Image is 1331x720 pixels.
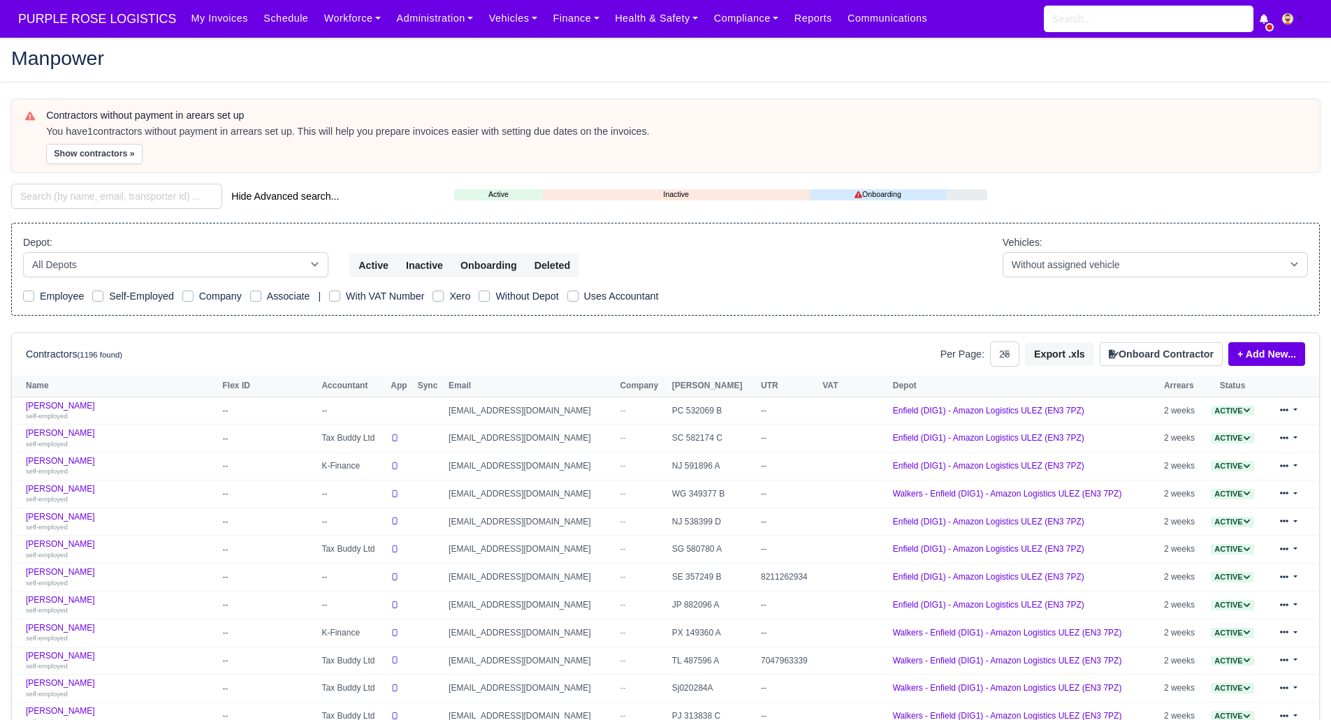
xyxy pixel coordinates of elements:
[893,600,1084,610] a: Enfield (DIG1) - Amazon Logistics ULEZ (EN3 7PZ)
[219,592,319,619] td: --
[449,288,470,304] label: Xero
[318,675,387,703] td: Tax Buddy Ltd
[757,425,819,453] td: --
[78,351,123,359] small: (1196 found)
[11,5,183,33] span: PURPLE ROSE LOGISTICS
[1223,342,1305,366] div: + Add New...
[87,126,93,137] strong: 1
[26,579,68,587] small: self-employed
[545,5,607,32] a: Finance
[1044,6,1253,32] input: Search...
[620,461,625,471] span: --
[893,656,1122,666] a: Walkers - Enfield (DIG1) - Amazon Logistics ULEZ (EN3 7PZ)
[1211,683,1253,693] a: Active
[1211,461,1253,471] a: Active
[26,678,216,698] a: [PERSON_NAME] self-employed
[414,376,445,397] th: Sync
[1211,600,1253,610] span: Active
[46,110,1306,122] h6: Contractors without payment in arears set up
[445,508,616,536] td: [EMAIL_ADDRESS][DOMAIN_NAME]
[543,189,810,200] a: Inactive
[26,412,68,420] small: self-employed
[318,647,387,675] td: Tax Buddy Ltd
[219,508,319,536] td: --
[495,288,558,304] label: Without Depot
[445,425,616,453] td: [EMAIL_ADDRESS][DOMAIN_NAME]
[757,592,819,619] td: --
[620,572,625,582] span: --
[454,189,542,200] a: Active
[23,235,52,251] label: Depot:
[1161,619,1204,647] td: 2 weeks
[620,600,625,610] span: --
[219,453,319,480] td: --
[318,508,387,536] td: --
[669,397,757,425] td: PC 532069 B
[1261,653,1331,720] iframe: Chat Widget
[318,376,387,397] th: Accountant
[893,406,1084,416] a: Enfield (DIG1) - Amazon Logistics ULEZ (EN3 7PZ)
[26,662,68,670] small: self-employed
[481,5,546,32] a: Vehicles
[757,536,819,564] td: --
[1211,600,1253,610] a: Active
[620,544,625,554] span: --
[1211,628,1253,638] a: Active
[1161,647,1204,675] td: 2 weeks
[1161,508,1204,536] td: 2 weeks
[318,619,387,647] td: K-Finance
[669,675,757,703] td: Sj020284A
[445,536,616,564] td: [EMAIL_ADDRESS][DOMAIN_NAME]
[1211,433,1253,443] a: Active
[1211,406,1253,416] a: Active
[620,656,625,666] span: --
[219,376,319,397] th: Flex ID
[757,508,819,536] td: --
[1161,536,1204,564] td: 2 weeks
[893,683,1122,693] a: Walkers - Enfield (DIG1) - Amazon Logistics ULEZ (EN3 7PZ)
[584,288,659,304] label: Uses Accountant
[445,592,616,619] td: [EMAIL_ADDRESS][DOMAIN_NAME]
[346,288,424,304] label: With VAT Number
[445,376,616,397] th: Email
[620,406,625,416] span: --
[893,517,1084,527] a: Enfield (DIG1) - Amazon Logistics ULEZ (EN3 7PZ)
[318,480,387,508] td: --
[11,184,222,209] input: Search (by name, email, transporter id) ...
[26,523,68,531] small: self-employed
[669,564,757,592] td: SE 357249 B
[669,480,757,508] td: WG 349377 B
[669,536,757,564] td: SG 580780 A
[1,37,1330,82] div: Manpower
[26,428,216,448] a: [PERSON_NAME] self-employed
[26,690,68,698] small: self-employed
[445,564,616,592] td: [EMAIL_ADDRESS][DOMAIN_NAME]
[26,348,122,360] h6: Contractors
[757,619,819,647] td: --
[109,288,174,304] label: Self-Employed
[757,453,819,480] td: --
[889,376,1161,397] th: Depot
[318,397,387,425] td: --
[26,539,216,559] a: [PERSON_NAME] self-employed
[318,564,387,592] td: --
[757,564,819,592] td: 8211262934
[620,628,625,638] span: --
[1161,376,1204,397] th: Arrears
[26,634,68,642] small: self-employed
[12,376,219,397] th: Name
[893,433,1084,443] a: Enfield (DIG1) - Amazon Logistics ULEZ (EN3 7PZ)
[26,401,216,421] a: [PERSON_NAME] self-employed
[1211,461,1253,471] span: Active
[219,425,319,453] td: --
[1211,572,1253,582] a: Active
[318,453,387,480] td: K-Finance
[1161,453,1204,480] td: 2 weeks
[11,6,183,33] a: PURPLE ROSE LOGISTICS
[26,440,68,448] small: self-employed
[893,572,1084,582] a: Enfield (DIG1) - Amazon Logistics ULEZ (EN3 7PZ)
[607,5,706,32] a: Health & Safety
[787,5,840,32] a: Reports
[26,595,216,615] a: [PERSON_NAME] self-employed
